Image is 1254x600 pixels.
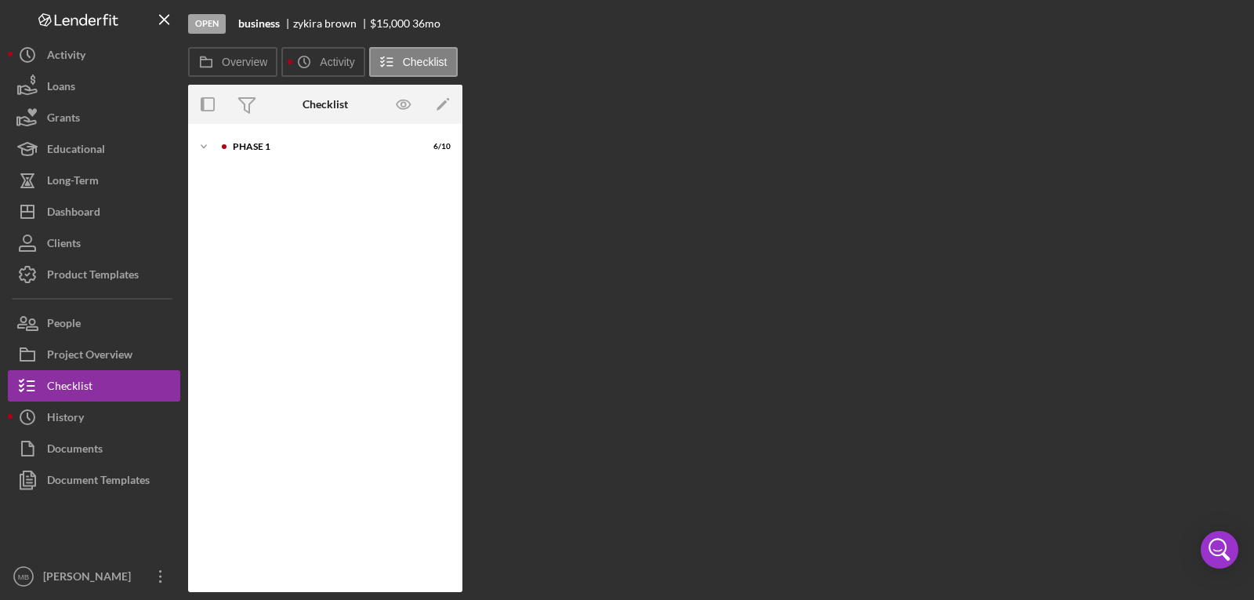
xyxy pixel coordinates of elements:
button: Checklist [8,370,180,402]
div: Product Templates [47,259,139,294]
div: [PERSON_NAME] [39,561,141,596]
button: Product Templates [8,259,180,290]
button: People [8,307,180,339]
button: Checklist [369,47,458,77]
button: Grants [8,102,180,133]
span: $15,000 [370,16,410,30]
div: Checklist [47,370,92,405]
div: Activity [47,39,85,75]
div: Educational [47,133,105,169]
text: MB [18,573,29,581]
button: Project Overview [8,339,180,370]
button: Activity [8,39,180,71]
button: MB[PERSON_NAME] [8,561,180,592]
button: Educational [8,133,180,165]
div: Dashboard [47,196,100,231]
button: Loans [8,71,180,102]
div: zykira brown [293,17,370,30]
button: Document Templates [8,464,180,496]
div: Open Intercom Messenger [1201,531,1238,569]
div: Checklist [303,98,348,111]
div: Open [188,14,226,34]
button: Overview [188,47,277,77]
button: History [8,402,180,433]
div: Clients [47,227,81,263]
button: Documents [8,433,180,464]
div: Document Templates [47,464,150,500]
div: People [47,307,81,343]
button: Activity [281,47,364,77]
button: Dashboard [8,196,180,227]
label: Checklist [403,56,448,68]
div: History [47,402,84,437]
div: Long-Term [47,165,99,200]
div: Documents [47,433,103,468]
button: Long-Term [8,165,180,196]
button: Clients [8,227,180,259]
div: Grants [47,102,80,137]
div: Phase 1 [233,142,411,151]
div: 6 / 10 [422,142,451,151]
label: Activity [320,56,354,68]
div: Project Overview [47,339,132,374]
div: Loans [47,71,75,106]
label: Overview [222,56,267,68]
div: 36 mo [412,17,440,30]
b: business [238,17,280,30]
